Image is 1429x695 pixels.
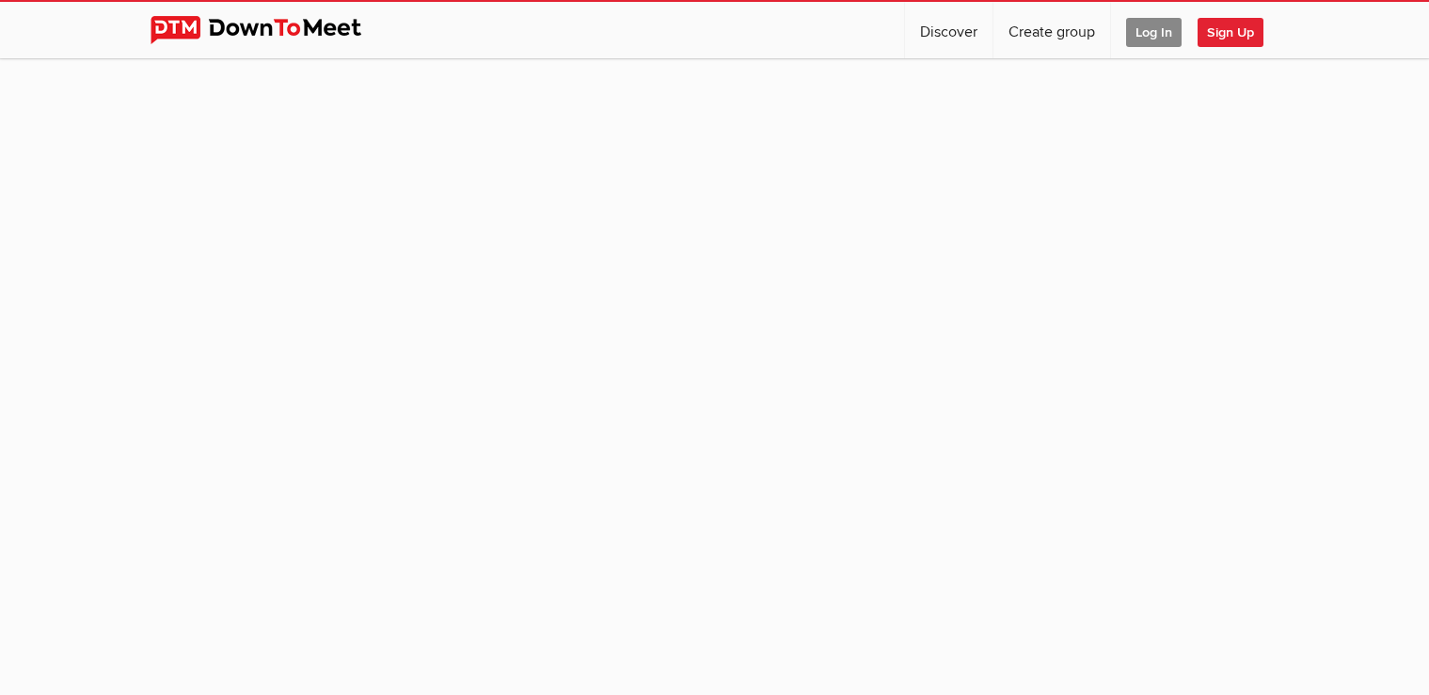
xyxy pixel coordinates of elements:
a: Log In [1111,2,1197,58]
a: Create group [993,2,1110,58]
a: Discover [905,2,992,58]
a: Sign Up [1198,2,1278,58]
img: DownToMeet [151,16,390,44]
span: Log In [1126,18,1182,47]
span: Sign Up [1198,18,1263,47]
